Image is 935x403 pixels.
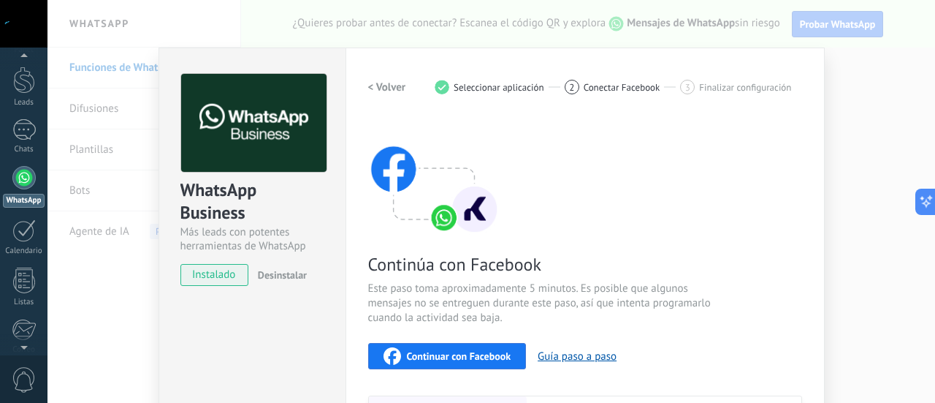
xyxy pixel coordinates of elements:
span: 3 [685,81,690,94]
span: Finalizar configuración [699,82,791,93]
button: Continuar con Facebook [368,343,527,369]
span: 2 [569,81,574,94]
span: Desinstalar [258,268,307,282]
button: Desinstalar [252,264,307,286]
button: < Volver [368,74,406,100]
span: Este paso toma aproximadamente 5 minutos. Es posible que algunos mensajes no se entreguen durante... [368,282,716,325]
span: instalado [181,264,248,286]
div: Leads [3,98,45,108]
img: logo_main.png [181,74,327,173]
span: Seleccionar aplicación [454,82,544,93]
div: Más leads con potentes herramientas de WhatsApp [180,225,324,253]
span: Continúa con Facebook [368,253,716,276]
div: WhatsApp [3,194,45,208]
div: Calendario [3,246,45,256]
button: Guía paso a paso [538,350,617,364]
div: WhatsApp Business [180,178,324,225]
div: Chats [3,145,45,154]
span: Continuar con Facebook [407,351,511,361]
div: Listas [3,298,45,307]
img: connect with facebook [368,118,500,235]
h2: < Volver [368,80,406,94]
span: Conectar Facebook [584,82,660,93]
